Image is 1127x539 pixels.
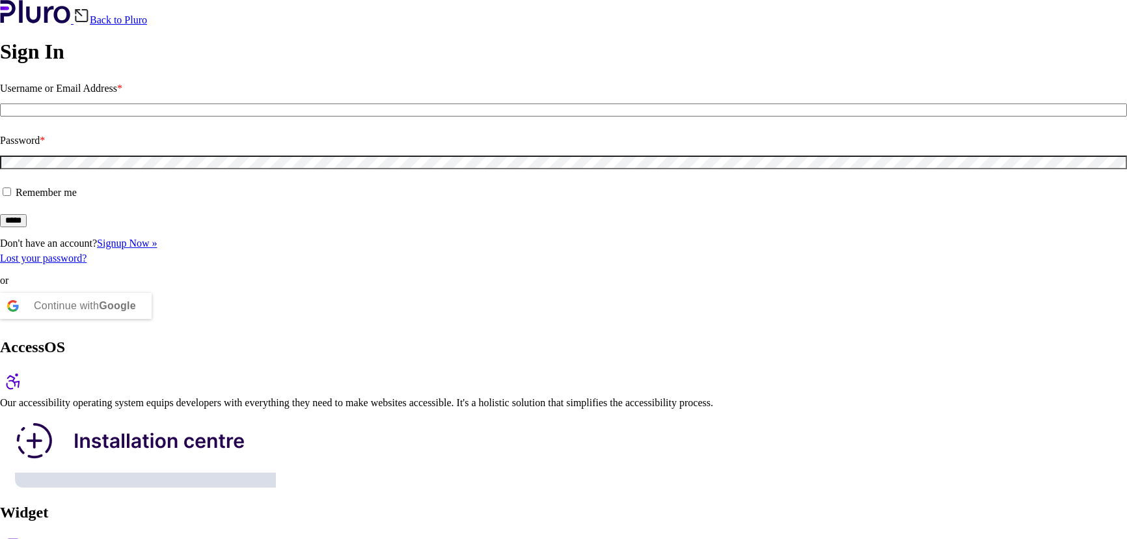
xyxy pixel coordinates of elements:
[74,8,90,23] img: Back icon
[74,14,147,25] a: Back to Pluro
[3,187,11,196] input: Remember me
[97,238,157,249] a: Signup Now »
[34,293,136,319] div: Continue with
[99,300,136,311] b: Google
